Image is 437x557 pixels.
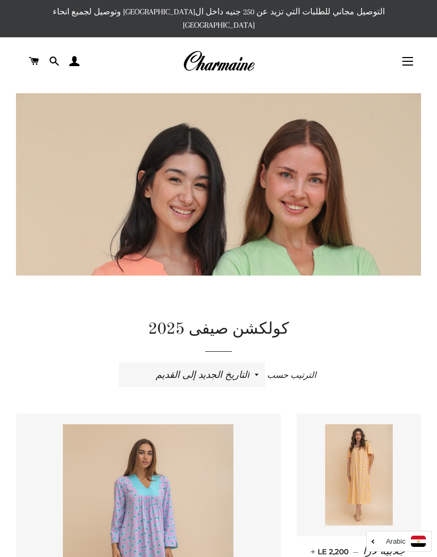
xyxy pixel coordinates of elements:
img: Charmaine Egypt [183,50,255,73]
i: Arabic [386,538,406,545]
a: Arabic [372,536,426,547]
h1: كولكشن صيفى 2025 [16,318,421,341]
span: — [353,547,359,556]
span: جلابيه لارا [363,545,405,557]
span: الترتيب حسب [267,370,316,380]
span: LE 2,200 [313,547,349,556]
